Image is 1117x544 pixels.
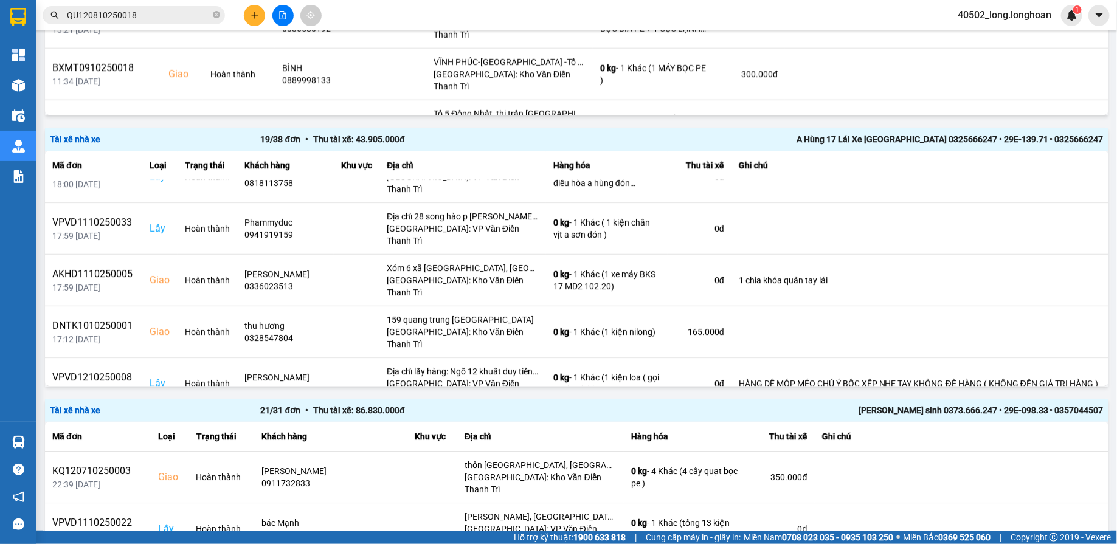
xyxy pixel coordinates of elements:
[553,373,569,382] span: 0 kg
[553,326,660,338] div: - 1 Khác (1 kiện nilong)
[12,49,25,61] img: dashboard-icon
[150,376,170,391] div: Lấy
[10,8,26,26] img: logo-vxr
[682,404,1104,417] div: [PERSON_NAME] sinh 0373.666.247 • 29E-098.33 • 0357044507
[600,114,707,138] div: - 1 Khác (1 CHIẾC XE BS 29BB-08986)
[261,404,682,417] div: 21 / 31 đơn Thu tài xế: 86.830.000 đ
[675,222,724,235] div: 0 đ
[244,280,326,292] div: 0336023513
[52,230,135,242] div: 17:59 [DATE]
[158,522,181,536] div: Lấy
[261,465,400,477] div: [PERSON_NAME]
[50,405,100,415] span: Tài xế nhà xe
[213,10,220,21] span: close-circle
[903,531,991,544] span: Miền Bắc
[631,518,647,528] span: 0 kg
[178,151,238,181] th: Trạng thái
[12,109,25,122] img: warehouse-icon
[948,7,1061,22] span: 40502_long.longhoan
[150,273,170,287] div: Giao
[150,325,170,339] div: Giao
[142,151,177,181] th: Loại
[938,532,991,542] strong: 0369 525 060
[407,422,457,452] th: Khu vực
[210,68,268,80] div: Hoàn thành
[782,532,893,542] strong: 0708 023 035 - 0935 103 250
[52,75,154,88] div: 11:34 [DATE]
[244,216,326,229] div: Phammyduc
[753,523,807,535] div: 0 đ
[52,333,135,345] div: 17:12 [DATE]
[387,222,539,247] div: [GEOGRAPHIC_DATA]: VP Văn Điển Thanh Trì
[306,11,315,19] span: aim
[553,268,660,292] div: - 1 Khác (1 xe máy BKS 17 MD2 102.20)
[52,464,144,478] div: KQ120710250003
[387,210,539,222] div: Địa chỉ 28 song hào p [PERSON_NAME] tp nam định ngay cầu thiên trường
[237,151,333,181] th: Khách hàng
[261,133,682,146] div: 19 / 38 đơn Thu tài xế: 43.905.000 đ
[185,326,230,338] div: Hoàn thành
[379,151,546,181] th: Địa chỉ
[722,68,778,80] div: 300.000 đ
[52,281,135,294] div: 17:59 [DATE]
[213,11,220,18] span: close-circle
[254,422,407,452] th: Khách hàng
[300,5,322,26] button: aim
[553,216,660,241] div: - 1 Khác ( 1 kiện chân vịt a sơn đón )
[514,531,626,544] span: Hỗ trợ kỹ thuật:
[261,477,400,489] div: 0911732833
[553,218,569,227] span: 0 kg
[52,112,154,127] div: KQ120710250034
[675,158,724,173] div: Thu tài xế
[261,517,400,529] div: bác Mạnh
[244,371,326,384] div: [PERSON_NAME]
[189,422,254,452] th: Trạng thái
[387,274,539,298] div: [GEOGRAPHIC_DATA]: Kho Văn Điển Thanh Trì
[244,332,326,344] div: 0328547804
[52,61,154,75] div: BXMT0910250018
[600,63,616,73] span: 0 kg
[753,471,807,483] div: 350.000 đ
[261,529,400,541] div: 0337417152
[45,151,142,181] th: Mã đơn
[150,221,170,236] div: Lấy
[465,471,617,495] div: [GEOGRAPHIC_DATA]: Kho Văn Điển Thanh Trì
[13,491,24,503] span: notification
[244,177,326,189] div: 0818113758
[1094,10,1105,21] span: caret-down
[387,314,539,326] div: 159 quang trung [GEOGRAPHIC_DATA]
[739,377,1101,390] div: HÀNG DỄ MÓP MÉO CHÚ Ý BỐC XẾP NHẸ TAY KHÔNG ĐÈ HÀNG ( KHÔNG ĐỀN GIÁ TRỊ HÀNG )
[457,422,624,452] th: Địa chỉ
[675,326,724,338] div: 165.000 đ
[739,274,1101,286] div: 1 chìa khóa quấn tay lái
[13,464,24,475] span: question-circle
[631,466,647,476] span: 0 kg
[1075,5,1079,14] span: 1
[553,371,660,396] div: - 1 Khác (1 kiện loa ( gọi trước 1h ) )
[13,518,24,530] span: message
[196,523,247,535] div: Hoàn thành
[815,422,1108,452] th: Ghi chú
[185,222,230,235] div: Hoàn thành
[553,269,569,279] span: 0 kg
[334,151,380,181] th: Khu vực
[185,377,230,390] div: Hoàn thành
[387,365,539,377] div: Địa chỉ lấy hàng: Ngõ 12 khuất duy tiến, [PERSON_NAME] đi vào (G.S77 pickleball)
[387,171,539,195] div: [GEOGRAPHIC_DATA]: VP Văn Điển Thanh Trì
[553,327,569,337] span: 0 kg
[675,274,724,286] div: 0 đ
[52,385,135,397] div: 16:23 [DATE]
[151,422,188,452] th: Loại
[682,133,1104,146] div: A Hùng 17 Lái Xe [GEOGRAPHIC_DATA] 0325666247 • 29E-139.71 • 0325666247
[744,531,893,544] span: Miền Nam
[196,471,247,483] div: Hoàn thành
[465,511,617,523] div: [PERSON_NAME], [GEOGRAPHIC_DATA], [GEOGRAPHIC_DATA]
[52,215,135,230] div: VPVD1110250033
[251,11,259,19] span: plus
[244,5,265,26] button: plus
[646,531,741,544] span: Cung cấp máy in - giấy in:
[434,68,586,92] div: [GEOGRAPHIC_DATA]: Kho Văn Điển Thanh Trì
[168,67,196,81] div: Giao
[52,178,135,190] div: 18:00 [DATE]
[45,422,151,452] th: Mã đơn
